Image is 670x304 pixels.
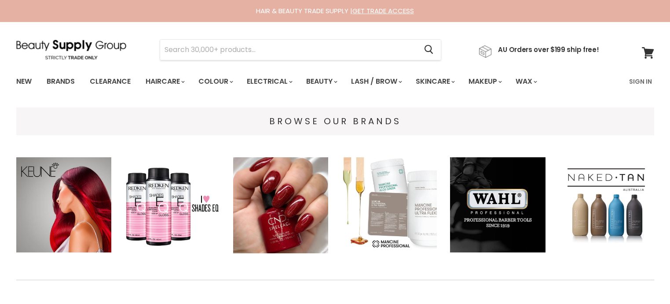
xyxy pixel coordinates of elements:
[409,72,460,91] a: Skincare
[10,69,584,94] ul: Main menu
[10,72,38,91] a: New
[160,39,441,60] form: Product
[417,40,441,60] button: Search
[509,72,542,91] a: Wax
[83,72,137,91] a: Clearance
[352,6,414,15] a: GET TRADE ACCESS
[40,72,81,91] a: Brands
[344,72,407,91] a: Lash / Brow
[16,116,654,126] h4: BROWSE OUR BRANDS
[192,72,238,91] a: Colour
[624,72,657,91] a: Sign In
[160,40,417,60] input: Search
[5,7,665,15] div: HAIR & BEAUTY TRADE SUPPLY |
[139,72,190,91] a: Haircare
[462,72,507,91] a: Makeup
[300,72,343,91] a: Beauty
[240,72,298,91] a: Electrical
[5,69,665,94] nav: Main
